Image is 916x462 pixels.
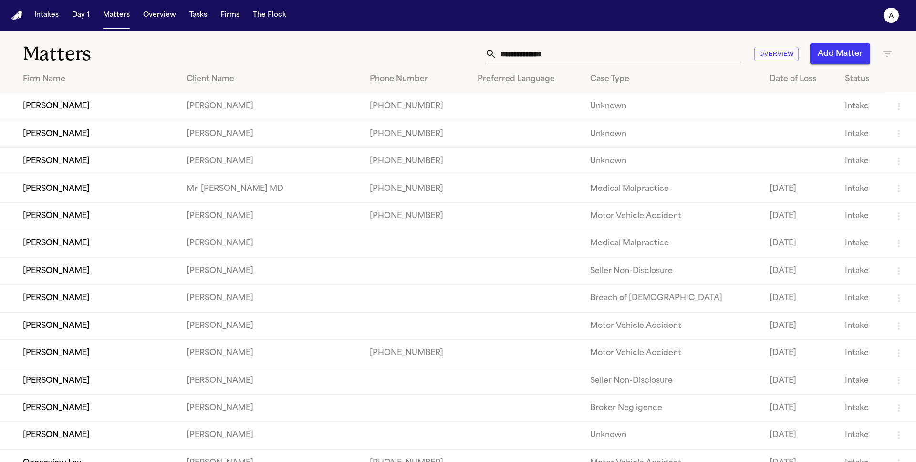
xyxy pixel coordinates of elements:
[762,394,837,421] td: [DATE]
[762,230,837,257] td: [DATE]
[179,147,362,175] td: [PERSON_NAME]
[179,422,362,449] td: [PERSON_NAME]
[362,202,470,230] td: [PHONE_NUMBER]
[837,93,885,120] td: Intake
[837,339,885,367] td: Intake
[583,175,762,202] td: Medical Malpractice
[583,147,762,175] td: Unknown
[837,422,885,449] td: Intake
[139,7,180,24] button: Overview
[186,7,211,24] button: Tasks
[837,285,885,312] td: Intake
[179,312,362,339] td: [PERSON_NAME]
[362,175,470,202] td: [PHONE_NUMBER]
[762,202,837,230] td: [DATE]
[754,47,799,62] button: Overview
[762,285,837,312] td: [DATE]
[837,175,885,202] td: Intake
[762,367,837,394] td: [DATE]
[478,73,575,85] div: Preferred Language
[179,367,362,394] td: [PERSON_NAME]
[362,120,470,147] td: [PHONE_NUMBER]
[583,93,762,120] td: Unknown
[837,120,885,147] td: Intake
[217,7,243,24] button: Firms
[845,73,878,85] div: Status
[583,312,762,339] td: Motor Vehicle Accident
[11,11,23,20] a: Home
[179,394,362,421] td: [PERSON_NAME]
[583,422,762,449] td: Unknown
[583,120,762,147] td: Unknown
[837,257,885,284] td: Intake
[179,257,362,284] td: [PERSON_NAME]
[762,339,837,367] td: [DATE]
[837,202,885,230] td: Intake
[179,175,362,202] td: Mr. [PERSON_NAME] MD
[23,73,171,85] div: Firm Name
[68,7,94,24] button: Day 1
[179,93,362,120] td: [PERSON_NAME]
[837,367,885,394] td: Intake
[837,312,885,339] td: Intake
[362,93,470,120] td: [PHONE_NUMBER]
[362,339,470,367] td: [PHONE_NUMBER]
[583,202,762,230] td: Motor Vehicle Accident
[583,285,762,312] td: Breach of [DEMOGRAPHIC_DATA]
[590,73,754,85] div: Case Type
[762,175,837,202] td: [DATE]
[99,7,134,24] button: Matters
[583,394,762,421] td: Broker Negligence
[31,7,62,24] button: Intakes
[810,43,870,64] button: Add Matter
[762,312,837,339] td: [DATE]
[249,7,290,24] button: The Flock
[583,367,762,394] td: Seller Non-Disclosure
[583,339,762,367] td: Motor Vehicle Accident
[23,42,276,66] h1: Matters
[837,230,885,257] td: Intake
[837,394,885,421] td: Intake
[179,285,362,312] td: [PERSON_NAME]
[837,147,885,175] td: Intake
[11,11,23,20] img: Finch Logo
[762,422,837,449] td: [DATE]
[362,147,470,175] td: [PHONE_NUMBER]
[179,120,362,147] td: [PERSON_NAME]
[179,339,362,367] td: [PERSON_NAME]
[179,202,362,230] td: [PERSON_NAME]
[583,257,762,284] td: Seller Non-Disclosure
[583,230,762,257] td: Medical Malpractice
[770,73,830,85] div: Date of Loss
[179,230,362,257] td: [PERSON_NAME]
[370,73,462,85] div: Phone Number
[187,73,354,85] div: Client Name
[762,257,837,284] td: [DATE]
